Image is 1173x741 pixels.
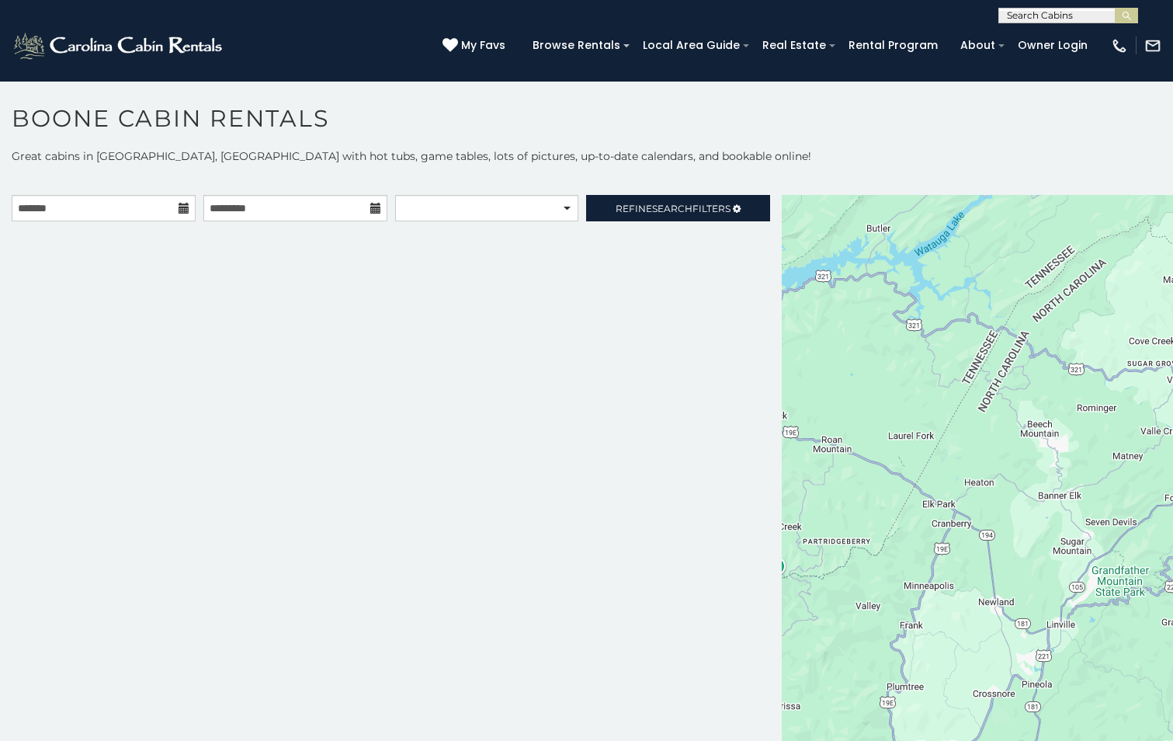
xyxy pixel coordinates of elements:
img: phone-regular-white.png [1111,37,1128,54]
span: Search [652,203,692,214]
img: mail-regular-white.png [1144,37,1161,54]
a: Rental Program [841,33,946,57]
span: Refine Filters [616,203,731,214]
a: Owner Login [1010,33,1095,57]
img: White-1-2.png [12,30,227,61]
span: My Favs [461,37,505,54]
a: RefineSearchFilters [586,195,770,221]
a: About [953,33,1003,57]
a: Local Area Guide [635,33,748,57]
a: Browse Rentals [525,33,628,57]
a: My Favs [442,37,509,54]
a: Real Estate [755,33,834,57]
